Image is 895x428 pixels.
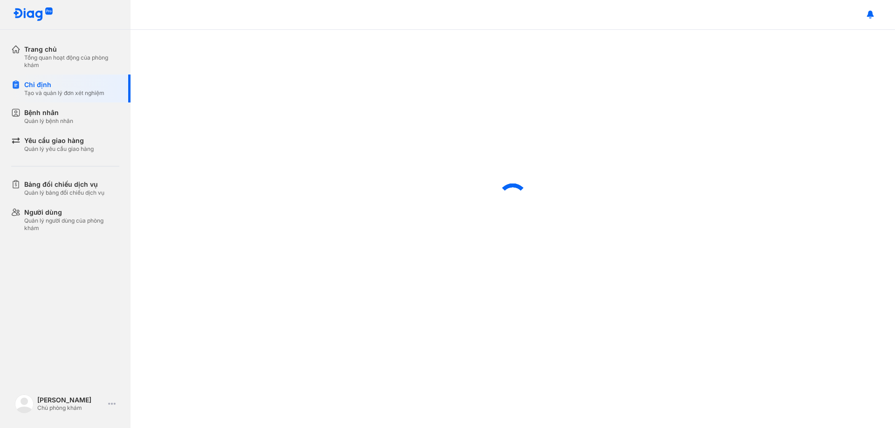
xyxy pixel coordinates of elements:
[15,394,34,413] img: logo
[24,145,94,153] div: Quản lý yêu cầu giao hàng
[24,208,119,217] div: Người dùng
[24,54,119,69] div: Tổng quan hoạt động của phòng khám
[37,404,104,412] div: Chủ phòng khám
[24,117,73,125] div: Quản lý bệnh nhân
[24,136,94,145] div: Yêu cầu giao hàng
[24,80,104,89] div: Chỉ định
[24,189,104,197] div: Quản lý bảng đối chiếu dịch vụ
[37,396,104,404] div: [PERSON_NAME]
[24,108,73,117] div: Bệnh nhân
[13,7,53,22] img: logo
[24,45,119,54] div: Trang chủ
[24,89,104,97] div: Tạo và quản lý đơn xét nghiệm
[24,180,104,189] div: Bảng đối chiếu dịch vụ
[24,217,119,232] div: Quản lý người dùng của phòng khám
